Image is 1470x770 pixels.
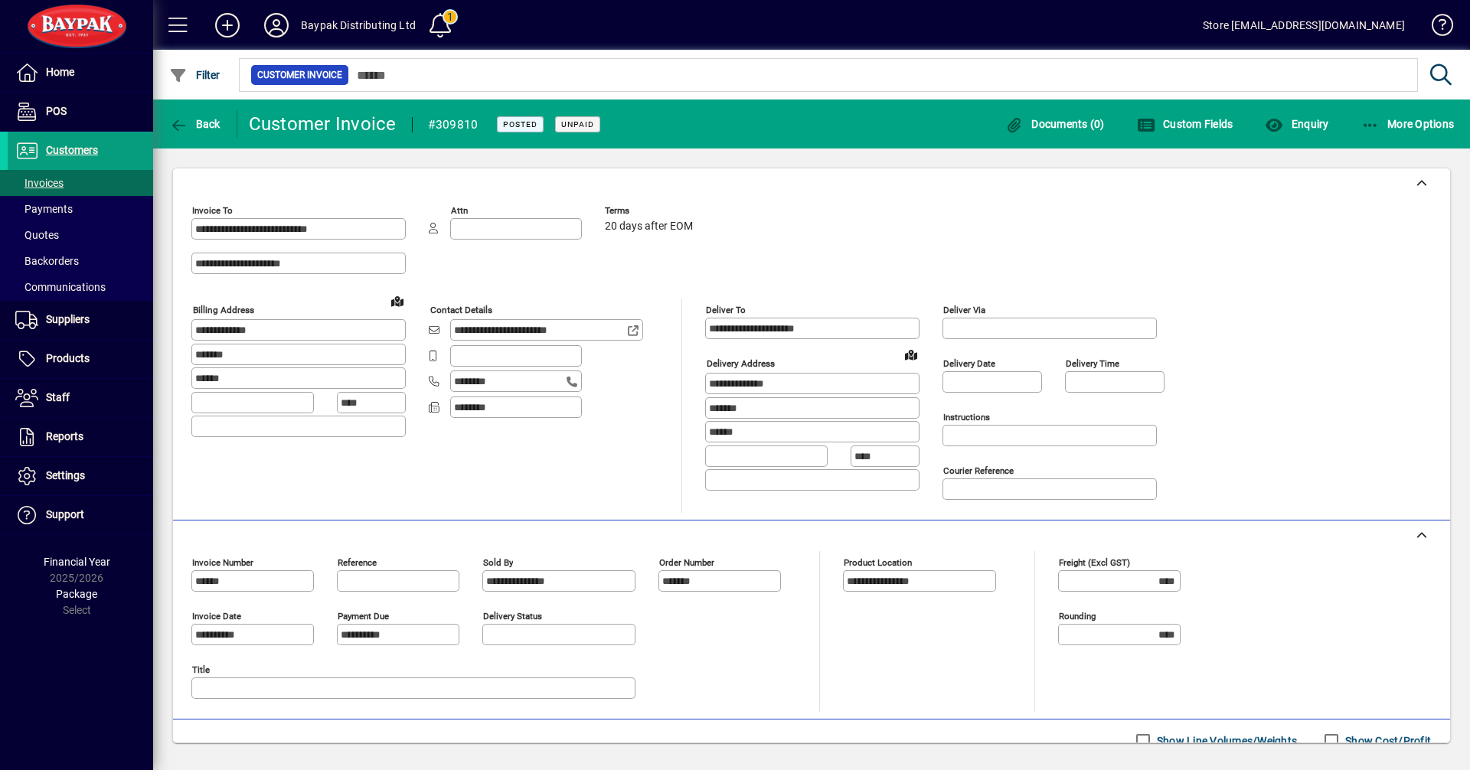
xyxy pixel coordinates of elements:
[8,379,153,417] a: Staff
[169,118,220,130] span: Back
[1203,13,1405,38] div: Store [EMAIL_ADDRESS][DOMAIN_NAME]
[169,69,220,81] span: Filter
[165,110,224,138] button: Back
[46,66,74,78] span: Home
[8,222,153,248] a: Quotes
[46,508,84,520] span: Support
[8,248,153,274] a: Backorders
[44,556,110,568] span: Financial Year
[8,496,153,534] a: Support
[1265,118,1328,130] span: Enquiry
[46,469,85,481] span: Settings
[46,391,70,403] span: Staff
[8,196,153,222] a: Payments
[252,11,301,39] button: Profile
[8,340,153,378] a: Products
[1420,3,1451,53] a: Knowledge Base
[8,93,153,131] a: POS
[1154,733,1297,749] label: Show Line Volumes/Weights
[15,229,59,241] span: Quotes
[15,255,79,267] span: Backorders
[8,418,153,456] a: Reports
[1342,733,1431,749] label: Show Cost/Profit
[8,301,153,339] a: Suppliers
[257,67,342,83] span: Customer Invoice
[56,588,97,600] span: Package
[8,170,153,196] a: Invoices
[153,110,237,138] app-page-header-button: Back
[46,313,90,325] span: Suppliers
[15,177,64,189] span: Invoices
[1357,110,1459,138] button: More Options
[301,13,416,38] div: Baypak Distributing Ltd
[15,281,106,293] span: Communications
[8,457,153,495] a: Settings
[203,11,252,39] button: Add
[8,54,153,92] a: Home
[1261,110,1332,138] button: Enquiry
[8,274,153,300] a: Communications
[46,144,98,156] span: Customers
[46,430,83,442] span: Reports
[46,352,90,364] span: Products
[46,105,67,117] span: POS
[1361,118,1455,130] span: More Options
[165,61,224,89] button: Filter
[15,203,73,215] span: Payments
